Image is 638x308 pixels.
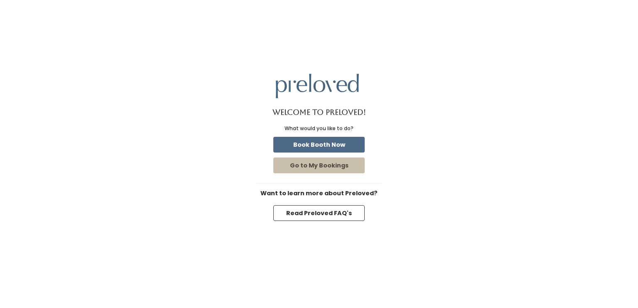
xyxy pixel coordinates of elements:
[257,190,381,197] h6: Want to learn more about Preloved?
[276,74,359,98] img: preloved logo
[273,158,365,173] button: Go to My Bookings
[285,125,353,132] div: What would you like to do?
[272,156,366,175] a: Go to My Bookings
[272,108,366,116] h1: Welcome to Preloved!
[273,205,365,221] button: Read Preloved FAQ's
[273,137,365,153] button: Book Booth Now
